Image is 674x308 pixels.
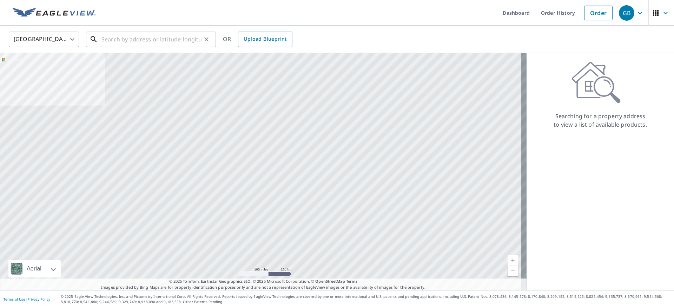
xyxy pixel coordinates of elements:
a: Upload Blueprint [238,32,292,47]
img: EV Logo [13,8,95,18]
a: Current Level 5, Zoom In [508,255,518,266]
div: Aerial [8,260,61,277]
div: [GEOGRAPHIC_DATA] [9,29,79,49]
div: Aerial [25,260,44,277]
button: Clear [201,34,211,44]
a: Current Level 5, Zoom Out [508,266,518,276]
p: Searching for a property address to view a list of available products. [553,112,647,129]
a: Privacy Policy [27,297,50,302]
a: OpenStreetMap [315,279,345,284]
p: | [4,297,50,301]
a: Terms [346,279,358,284]
span: © 2025 TomTom, Earthstar Geographics SIO, © 2025 Microsoft Corporation, © [169,279,358,284]
a: Terms of Use [4,297,25,302]
p: © 2025 Eagle View Technologies, Inc. and Pictometry International Corp. All Rights Reserved. Repo... [61,294,670,304]
span: Upload Blueprint [244,35,286,43]
div: OR [223,32,292,47]
div: GB [619,5,634,21]
input: Search by address or latitude-longitude [101,29,201,49]
a: Order [584,6,613,20]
